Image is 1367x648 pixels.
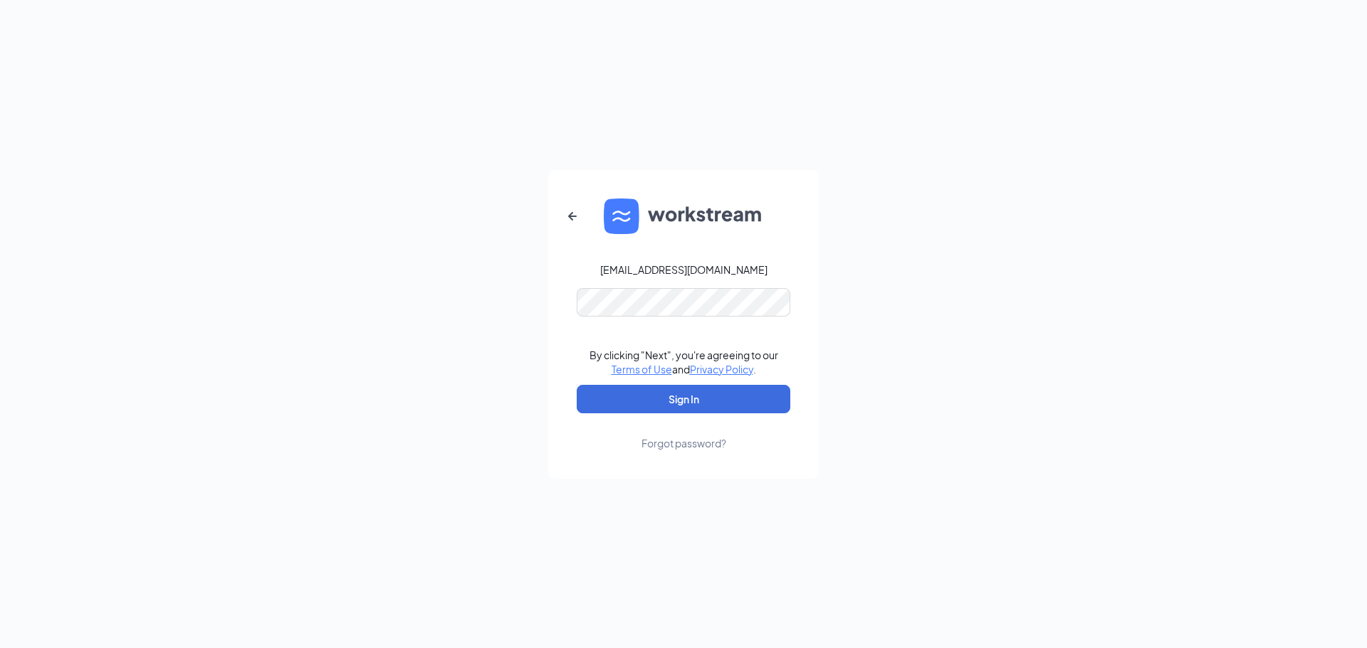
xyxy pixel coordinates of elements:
[577,385,790,413] button: Sign In
[641,413,726,450] a: Forgot password?
[600,262,768,277] div: [EMAIL_ADDRESS][DOMAIN_NAME]
[564,208,581,225] svg: ArrowLeftNew
[604,198,763,234] img: WS logo and Workstream text
[590,348,778,376] div: By clicking "Next", you're agreeing to our and .
[555,199,590,233] button: ArrowLeftNew
[690,363,753,376] a: Privacy Policy
[612,363,672,376] a: Terms of Use
[641,436,726,450] div: Forgot password?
